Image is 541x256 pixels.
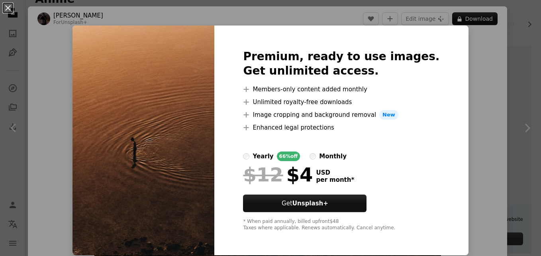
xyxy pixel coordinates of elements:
[243,123,439,132] li: Enhanced legal protections
[316,169,354,176] span: USD
[243,85,439,94] li: Members-only content added monthly
[243,164,313,185] div: $4
[243,49,439,78] h2: Premium, ready to use images. Get unlimited access.
[316,176,354,183] span: per month *
[73,26,214,255] img: premium_photo-1745414421770-67341ce784a6
[277,152,300,161] div: 66% off
[379,110,398,120] span: New
[319,152,347,161] div: monthly
[253,152,273,161] div: yearly
[292,200,328,207] strong: Unsplash+
[243,195,367,212] button: GetUnsplash+
[243,219,439,231] div: * When paid annually, billed upfront $48 Taxes where applicable. Renews automatically. Cancel any...
[310,153,316,160] input: monthly
[243,164,283,185] span: $12
[243,97,439,107] li: Unlimited royalty-free downloads
[243,110,439,120] li: Image cropping and background removal
[243,153,249,160] input: yearly66%off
